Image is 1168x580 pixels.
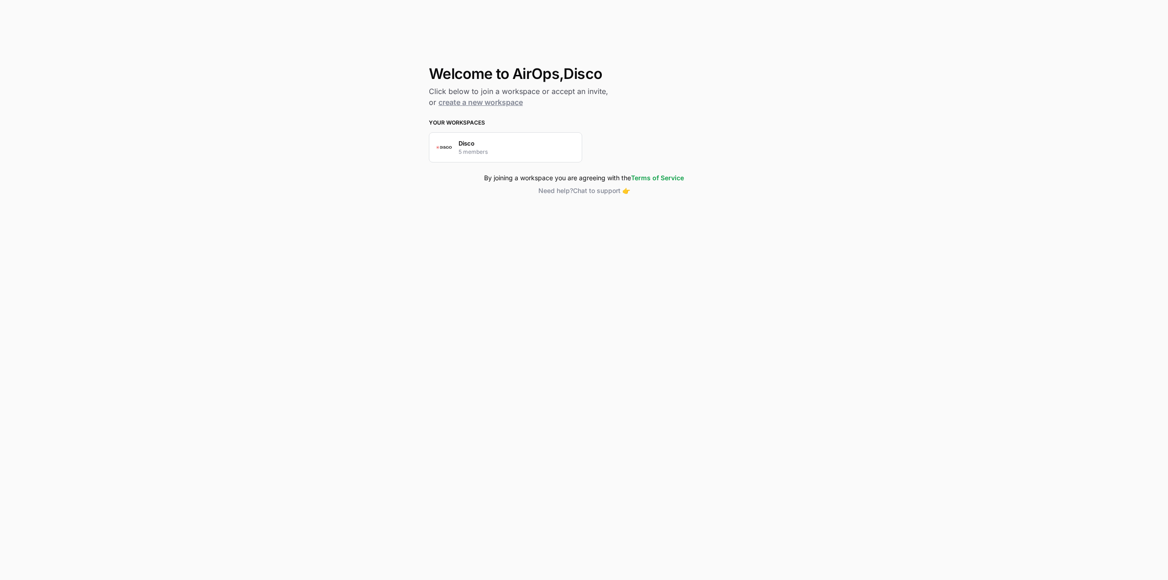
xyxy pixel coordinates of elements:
span: Need help? [538,187,573,194]
div: By joining a workspace you are agreeing with the [429,173,739,183]
img: Company Logo [435,138,453,157]
span: Chat to support 👉 [573,187,630,194]
p: 5 members [459,148,488,156]
p: Disco [459,139,474,148]
a: create a new workspace [438,98,523,107]
h2: Click below to join a workspace or accept an invite, or [429,86,739,108]
h3: Your Workspaces [429,119,739,127]
h1: Welcome to AirOps, Disco [429,66,739,82]
a: Terms of Service [631,174,684,182]
button: Company LogoDisco5 members [429,132,582,162]
button: Need help?Chat to support 👉 [429,186,739,195]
